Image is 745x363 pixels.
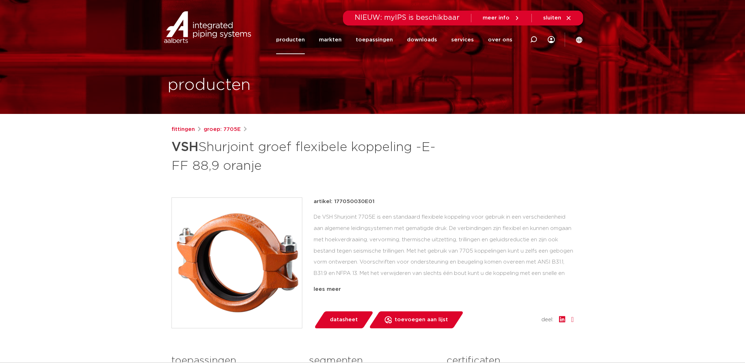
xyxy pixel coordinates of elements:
a: over ons [488,25,512,54]
h1: Shurjoint groef flexibele koppeling -E- FF 88,9 oranje [171,137,437,175]
a: groep: 7705E [204,125,241,134]
nav: Menu [276,25,512,54]
a: sluiten [543,15,572,21]
a: downloads [407,25,437,54]
span: sluiten [543,15,561,21]
a: meer info [483,15,520,21]
a: producten [276,25,305,54]
div: lees meer [314,285,574,294]
strong: VSH [171,141,198,154]
span: datasheet [330,314,358,325]
span: NIEUW: myIPS is beschikbaar [355,14,460,21]
span: toevoegen aan lijst [395,314,448,325]
a: fittingen [171,125,195,134]
h1: producten [168,74,251,97]
p: artikel: 177050030E01 [314,197,374,206]
a: services [451,25,474,54]
img: Product Image for VSH Shurjoint groef flexibele koppeling -E- FF 88,9 oranje [172,198,302,328]
div: De VSH Shurjoint 7705E is een standaard flexibele koppeling voor gebruik in een verscheidenheid a... [314,212,574,282]
a: toepassingen [356,25,393,54]
span: meer info [483,15,510,21]
a: markten [319,25,342,54]
a: datasheet [314,311,374,328]
div: my IPS [548,25,555,54]
span: deel: [537,316,549,324]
